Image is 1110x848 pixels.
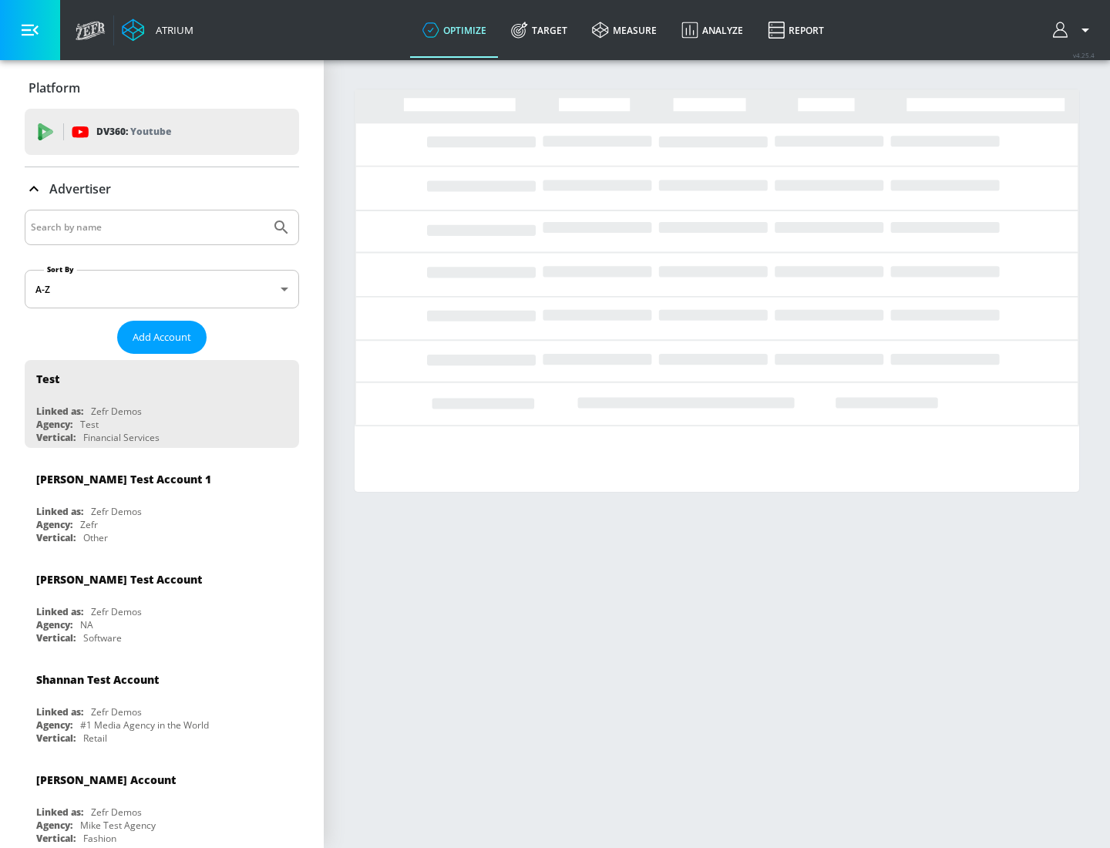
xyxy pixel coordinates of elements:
[83,431,160,444] div: Financial Services
[36,405,83,418] div: Linked as:
[80,618,93,631] div: NA
[83,531,108,544] div: Other
[410,2,499,58] a: optimize
[36,418,72,431] div: Agency:
[29,79,80,96] p: Platform
[31,217,264,237] input: Search by name
[117,321,207,354] button: Add Account
[36,806,83,819] div: Linked as:
[91,405,142,418] div: Zefr Demos
[25,109,299,155] div: DV360: Youtube
[25,661,299,749] div: Shannan Test AccountLinked as:Zefr DemosAgency:#1 Media Agency in the WorldVertical:Retail
[25,560,299,648] div: [PERSON_NAME] Test AccountLinked as:Zefr DemosAgency:NAVertical:Software
[25,167,299,210] div: Advertiser
[1073,51,1095,59] span: v 4.25.4
[130,123,171,140] p: Youtube
[96,123,171,140] p: DV360:
[150,23,193,37] div: Atrium
[36,631,76,644] div: Vertical:
[36,505,83,518] div: Linked as:
[80,518,98,531] div: Zefr
[36,705,83,718] div: Linked as:
[83,631,122,644] div: Software
[25,66,299,109] div: Platform
[44,264,77,274] label: Sort By
[80,418,99,431] div: Test
[36,772,176,787] div: [PERSON_NAME] Account
[91,705,142,718] div: Zefr Demos
[25,360,299,448] div: TestLinked as:Zefr DemosAgency:TestVertical:Financial Services
[36,531,76,544] div: Vertical:
[36,672,159,687] div: Shannan Test Account
[133,328,191,346] span: Add Account
[36,472,211,486] div: [PERSON_NAME] Test Account 1
[36,832,76,845] div: Vertical:
[36,618,72,631] div: Agency:
[36,605,83,618] div: Linked as:
[36,819,72,832] div: Agency:
[25,460,299,548] div: [PERSON_NAME] Test Account 1Linked as:Zefr DemosAgency:ZefrVertical:Other
[36,372,59,386] div: Test
[36,518,72,531] div: Agency:
[122,19,193,42] a: Atrium
[80,718,209,732] div: #1 Media Agency in the World
[83,732,107,745] div: Retail
[91,505,142,518] div: Zefr Demos
[91,605,142,618] div: Zefr Demos
[36,431,76,444] div: Vertical:
[669,2,755,58] a: Analyze
[755,2,836,58] a: Report
[36,718,72,732] div: Agency:
[580,2,669,58] a: measure
[91,806,142,819] div: Zefr Demos
[36,732,76,745] div: Vertical:
[49,180,111,197] p: Advertiser
[36,572,202,587] div: [PERSON_NAME] Test Account
[499,2,580,58] a: Target
[80,819,156,832] div: Mike Test Agency
[25,270,299,308] div: A-Z
[83,832,116,845] div: Fashion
